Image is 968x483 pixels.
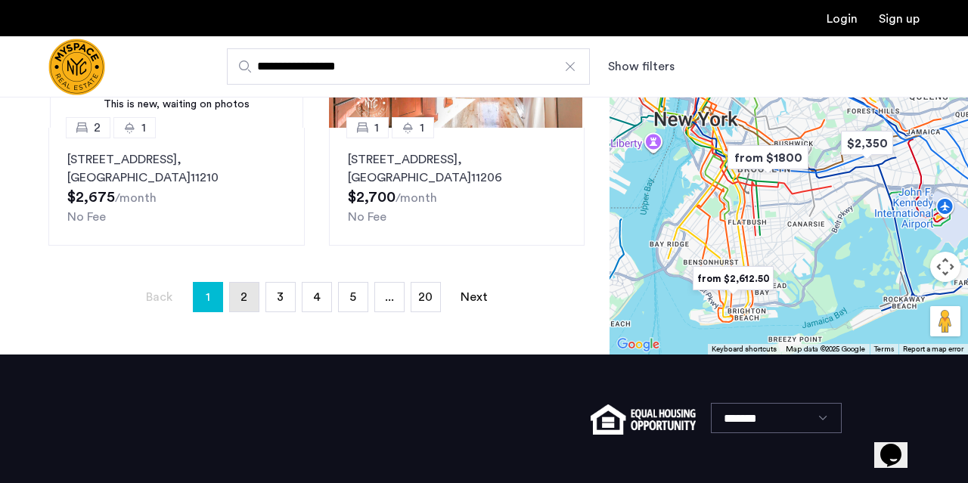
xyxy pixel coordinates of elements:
a: Login [827,13,858,25]
a: Open this area in Google Maps (opens a new window) [613,335,663,355]
select: Language select [711,403,842,433]
span: 3 [277,291,284,303]
span: 5 [349,291,356,303]
p: [STREET_ADDRESS] 11210 [67,150,286,187]
img: equal-housing.png [591,404,696,435]
a: Report a map error [903,344,963,355]
span: ... [385,291,394,303]
span: 1 [141,119,146,137]
input: Apartment Search [227,48,590,85]
sub: /month [396,192,437,204]
button: Show or hide filters [608,57,675,76]
p: [STREET_ADDRESS] 11206 [348,150,566,187]
nav: Pagination [48,282,585,312]
a: Registration [879,13,920,25]
a: Terms (opens in new tab) [874,344,894,355]
a: 21[STREET_ADDRESS], [GEOGRAPHIC_DATA]11210No Fee [48,128,305,246]
span: 20 [418,291,433,303]
div: This is new, waiting on photos [57,97,296,113]
div: from $2,612.50 [687,262,780,296]
span: Back [146,291,172,303]
span: 1 [420,119,424,137]
img: logo [48,39,105,95]
span: 1 [206,285,210,309]
button: Drag Pegman onto the map to open Street View [930,306,960,336]
a: Cazamio Logo [48,39,105,95]
div: from $1800 [721,141,814,175]
span: No Fee [348,211,386,223]
a: Next [459,283,489,311]
button: Map camera controls [930,252,960,282]
span: 2 [240,291,247,303]
span: $2,675 [67,190,115,205]
img: Google [613,335,663,355]
span: 2 [94,119,101,137]
span: $2,700 [348,190,396,205]
span: 1 [374,119,379,137]
iframe: chat widget [874,423,923,468]
span: 4 [313,291,321,303]
span: Map data ©2025 Google [786,345,865,353]
button: Keyboard shortcuts [712,344,777,355]
sub: /month [115,192,157,204]
span: No Fee [67,211,106,223]
div: $2,350 [835,126,899,160]
a: 11[STREET_ADDRESS], [GEOGRAPHIC_DATA]11206No Fee [329,128,585,246]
